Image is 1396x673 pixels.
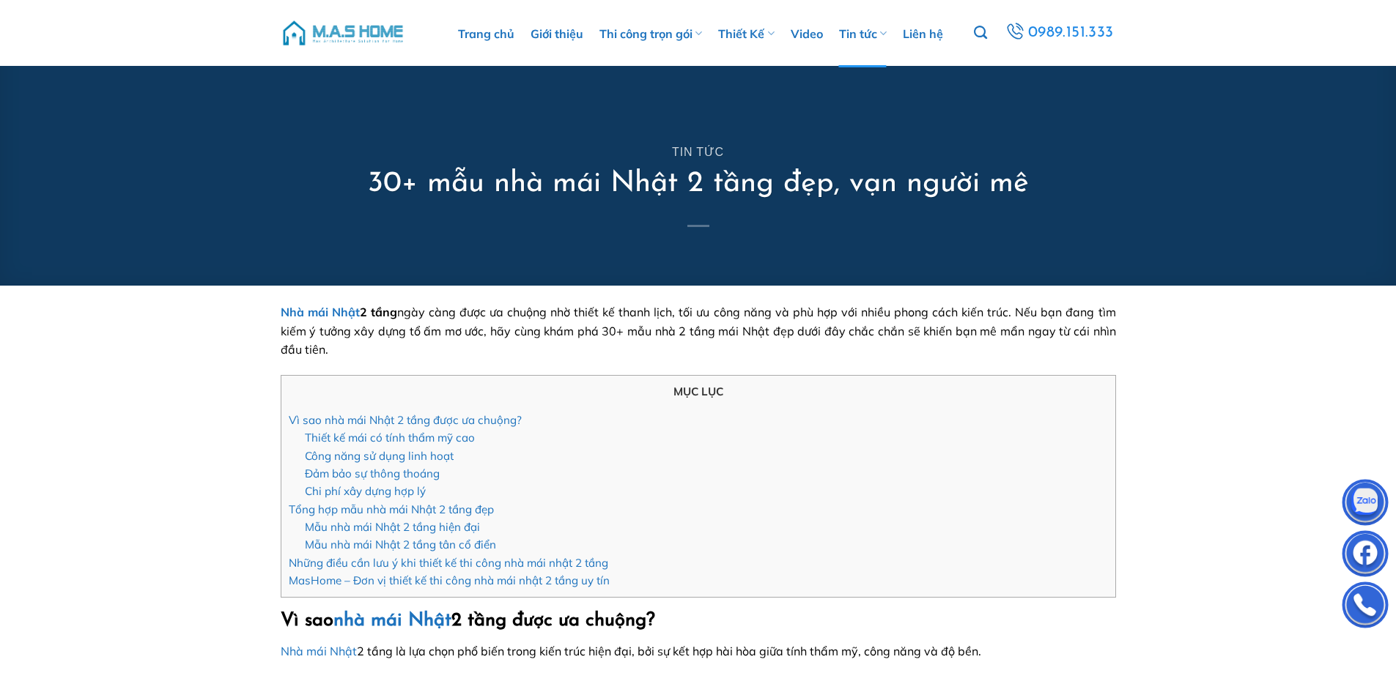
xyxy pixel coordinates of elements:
a: Chi phí xây dựng hợp lý [305,484,426,498]
span: 0989.151.333 [1028,21,1114,45]
p: MỤC LỤC [289,383,1108,401]
a: 0989.151.333 [1003,20,1116,46]
img: M.A.S HOME – Tổng Thầu Thiết Kế Và Xây Nhà Trọn Gói [281,11,405,55]
a: Thiết kế mái có tính thẩm mỹ cao [305,431,475,445]
a: Đảm bảo sự thông thoáng [305,466,440,480]
span: ngày càng được ưa chuộng nhờ thiết kế thanh lịch, tối ưu công năng và phù hợp với nhiều phong các... [281,305,1116,357]
img: Facebook [1343,534,1387,578]
a: Nhà mái Nhật [281,305,360,319]
strong: Vì sao 2 tầng được ưa chuộng? [281,611,655,630]
a: Vì sao nhà mái Nhật 2 tầng được ưa chuộng? [289,413,522,427]
a: Công năng sử dụng linh hoạt [305,449,454,463]
a: Mẫu nhà mái Nhật 2 tầng tân cổ điển [305,538,496,551]
h1: 30+ mẫu nhà mái Nhật 2 tầng đẹp, vạn người mê [368,165,1029,203]
a: Những điều cần lưu ý khi thiết kế thi công nhà mái nhật 2 tầng [289,556,608,570]
a: Tìm kiếm [974,18,987,48]
strong: 2 tầng [281,305,397,319]
span: 2 tầng là lựa chọn phổ biến trong kiến trúc hiện đại, bởi sự kết hợp hài hòa giữa tính thẩm mỹ, c... [281,644,981,658]
a: Tổng hợp mẫu nhà mái Nhật 2 tầng đẹp [289,502,494,516]
a: Mẫu nhà mái Nhật 2 tầng hiện đại [305,520,480,534]
a: MasHome – Đơn vị thiết kế thi công nhà mái nhật 2 tầng uy tín [289,573,610,587]
img: Zalo [1343,483,1387,527]
a: Tin tức [672,146,724,158]
img: Phone [1343,585,1387,629]
a: nhà mái Nhật [333,611,451,630]
a: Nhà mái Nhật [281,644,357,658]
